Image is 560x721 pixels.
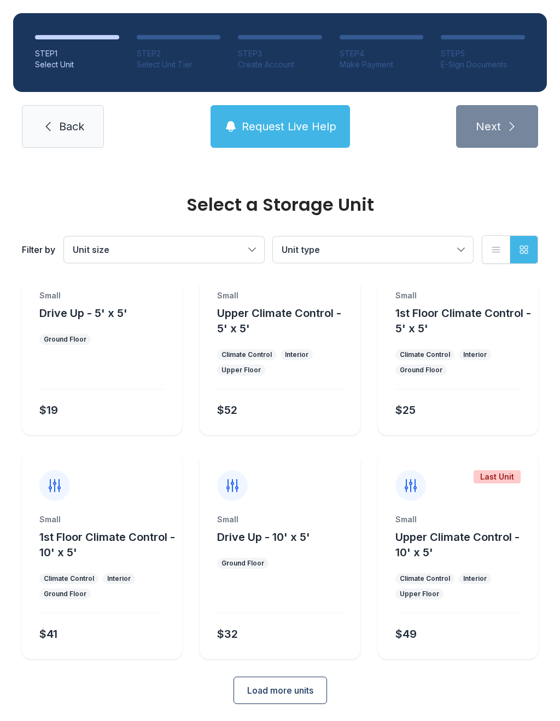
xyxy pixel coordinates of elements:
[400,350,450,359] div: Climate Control
[247,684,313,697] span: Load more units
[242,119,336,134] span: Request Live Help
[463,574,487,583] div: Interior
[441,48,525,59] div: STEP 5
[39,402,58,418] div: $19
[441,59,525,70] div: E-Sign Documents
[73,244,109,255] span: Unit size
[273,237,473,263] button: Unit type
[39,514,165,525] div: Small
[463,350,487,359] div: Interior
[395,290,521,301] div: Small
[221,366,261,374] div: Upper Floor
[22,196,538,214] div: Select a Storage Unit
[395,626,417,642] div: $49
[64,237,264,263] button: Unit size
[217,290,342,301] div: Small
[59,119,84,134] span: Back
[44,335,86,344] div: Ground Floor
[44,590,86,598] div: Ground Floor
[285,350,308,359] div: Interior
[282,244,320,255] span: Unit type
[395,514,521,525] div: Small
[395,529,534,560] button: Upper Climate Control - 10' x 5'
[44,574,94,583] div: Climate Control
[217,307,341,335] span: Upper Climate Control - 5' x 5'
[137,59,221,70] div: Select Unit Tier
[238,48,322,59] div: STEP 3
[400,366,442,374] div: Ground Floor
[39,529,178,560] button: 1st Floor Climate Control - 10' x 5'
[217,530,310,544] span: Drive Up - 10' x 5'
[340,48,424,59] div: STEP 4
[476,119,501,134] span: Next
[39,530,175,559] span: 1st Floor Climate Control - 10' x 5'
[340,59,424,70] div: Make Payment
[395,530,520,559] span: Upper Climate Control - 10' x 5'
[137,48,221,59] div: STEP 2
[217,529,310,545] button: Drive Up - 10' x 5'
[217,514,342,525] div: Small
[39,307,127,320] span: Drive Up - 5' x 5'
[35,48,119,59] div: STEP 1
[221,350,272,359] div: Climate Control
[474,470,521,483] div: Last Unit
[400,590,439,598] div: Upper Floor
[39,305,127,321] button: Drive Up - 5' x 5'
[217,626,238,642] div: $32
[35,59,119,70] div: Select Unit
[217,305,355,336] button: Upper Climate Control - 5' x 5'
[238,59,322,70] div: Create Account
[395,307,531,335] span: 1st Floor Climate Control - 5' x 5'
[39,626,57,642] div: $41
[395,305,534,336] button: 1st Floor Climate Control - 5' x 5'
[22,243,55,256] div: Filter by
[395,402,416,418] div: $25
[400,574,450,583] div: Climate Control
[221,559,264,568] div: Ground Floor
[107,574,131,583] div: Interior
[217,402,237,418] div: $52
[39,290,165,301] div: Small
